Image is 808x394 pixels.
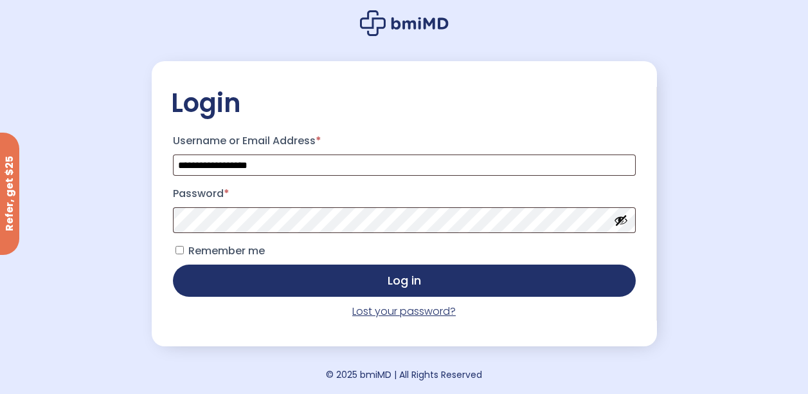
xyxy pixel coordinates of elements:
button: Log in [173,265,636,297]
div: © 2025 bmiMD | All Rights Reserved [326,366,482,384]
input: Remember me [175,246,184,254]
button: Show password [614,213,628,227]
span: Remember me [188,243,265,258]
h2: Login [171,87,638,119]
label: Password [173,183,636,204]
a: Lost your password? [352,304,456,319]
label: Username or Email Address [173,131,636,151]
